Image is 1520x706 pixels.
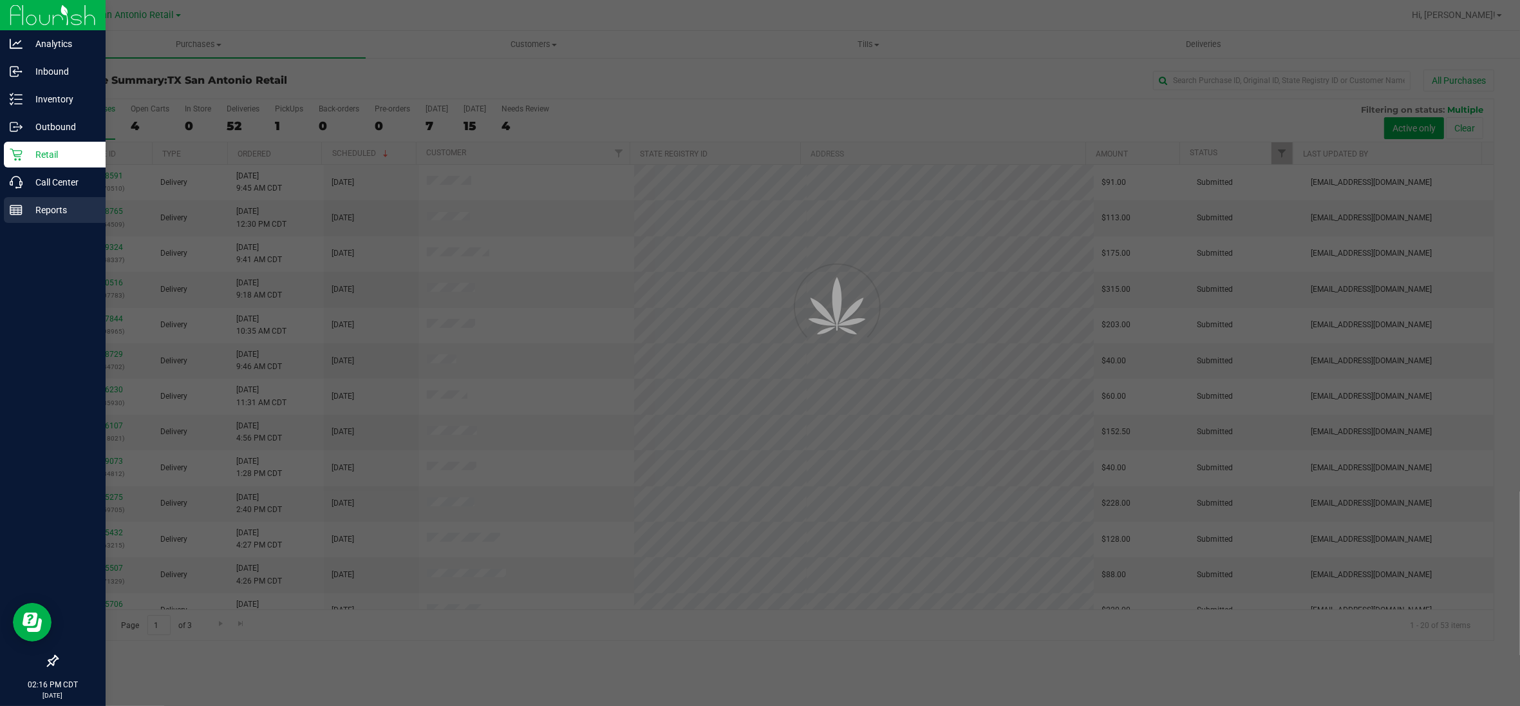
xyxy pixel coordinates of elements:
p: Inventory [23,91,100,107]
p: [DATE] [6,691,100,700]
p: Analytics [23,36,100,52]
iframe: Resource center [13,603,52,642]
inline-svg: Inbound [10,65,23,78]
p: Call Center [23,175,100,190]
p: Inbound [23,64,100,79]
p: Reports [23,202,100,218]
p: 02:16 PM CDT [6,679,100,691]
p: Outbound [23,119,100,135]
inline-svg: Analytics [10,37,23,50]
inline-svg: Inventory [10,93,23,106]
p: Retail [23,147,100,162]
inline-svg: Call Center [10,176,23,189]
inline-svg: Retail [10,148,23,161]
inline-svg: Outbound [10,120,23,133]
inline-svg: Reports [10,204,23,216]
